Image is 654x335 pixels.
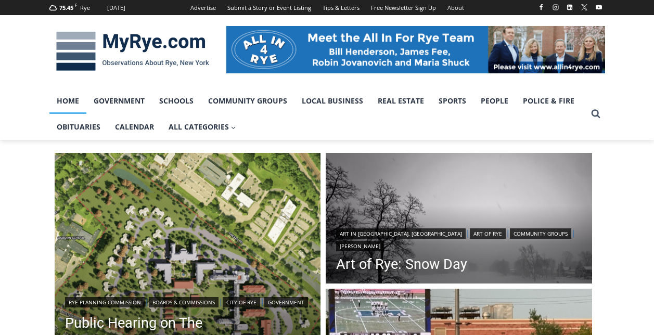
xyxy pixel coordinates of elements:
a: X [578,1,591,14]
a: Government [86,88,152,114]
div: [DATE] [107,3,125,12]
a: Home [49,88,86,114]
a: Calendar [108,114,161,140]
button: View Search Form [586,105,605,123]
a: Community Groups [510,228,571,239]
img: MyRye.com [49,24,216,79]
a: Instagram [549,1,562,14]
a: Real Estate [370,88,431,114]
a: Local Business [294,88,370,114]
nav: Primary Navigation [49,88,586,140]
a: People [473,88,516,114]
a: Read More Art of Rye: Snow Day [326,153,592,286]
a: All Categories [161,114,243,140]
a: Government [264,297,308,307]
a: Art of Rye: Snow Day [336,256,582,272]
div: | | | [336,226,582,251]
a: Sports [431,88,473,114]
img: (PHOTO: Snow Day. Children run through the snowy landscape in search of fun. By Stacey Massey, au... [326,153,592,286]
a: Art of Rye [470,228,506,239]
a: Facebook [535,1,547,14]
a: Linkedin [563,1,576,14]
div: Rye [80,3,90,12]
span: F [75,2,77,8]
img: All in for Rye [226,26,605,73]
a: YouTube [593,1,605,14]
a: Community Groups [201,88,294,114]
a: [PERSON_NAME] [336,241,384,251]
a: Rye Planning Commission [65,297,145,307]
a: Obituaries [49,114,108,140]
a: City of Rye [223,297,260,307]
a: Art in [GEOGRAPHIC_DATA], [GEOGRAPHIC_DATA] [336,228,466,239]
a: Schools [152,88,201,114]
span: 75.45 [59,4,73,11]
a: Police & Fire [516,88,582,114]
a: Boards & Commissions [149,297,219,307]
div: | | | [65,295,311,307]
span: All Categories [169,121,236,133]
